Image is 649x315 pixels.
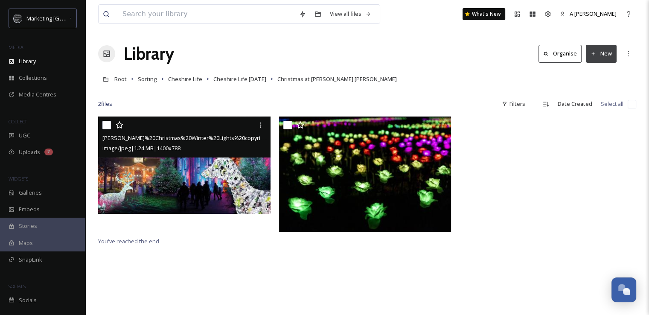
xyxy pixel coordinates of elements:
[19,256,42,264] span: SnapLink
[168,74,202,84] a: Cheshire Life
[9,283,26,289] span: SOCIALS
[277,74,397,84] a: Christmas at [PERSON_NAME] [PERSON_NAME]
[168,75,202,83] span: Cheshire Life
[19,148,40,156] span: Uploads
[98,237,159,245] span: You've reached the end
[98,100,112,108] span: 2 file s
[19,57,36,65] span: Library
[213,74,266,84] a: Cheshire Life [DATE]
[9,118,27,125] span: COLLECT
[553,96,597,112] div: Date Created
[498,96,530,112] div: Filters
[44,149,53,155] div: 7
[570,10,617,17] span: A [PERSON_NAME]
[98,117,271,213] img: Dunham%20Christmas%20Winter%20Lights%20copyright%20National%20Trust%20-%20Richard%20Haughton.jpg
[556,6,621,22] a: A [PERSON_NAME]
[102,144,180,152] span: image/jpeg | 1.24 MB | 1400 x 788
[26,14,108,22] span: Marketing [GEOGRAPHIC_DATA]
[279,117,451,232] img: Dunham%20Massey%20Illuminated%20Roses%20@SonyMusic.jpg
[19,90,56,99] span: Media Centres
[213,75,266,83] span: Cheshire Life [DATE]
[538,45,582,62] button: Organise
[611,277,636,302] button: Open Chat
[19,189,42,197] span: Galleries
[138,74,157,84] a: Sorting
[114,75,127,83] span: Root
[102,134,411,142] span: [PERSON_NAME]%20Christmas%20Winter%20Lights%20copyright%20National%20Trust%20-%20Richard%20Haught...
[19,205,40,213] span: Embeds
[586,45,617,62] button: New
[19,239,33,247] span: Maps
[326,6,375,22] a: View all files
[114,74,127,84] a: Root
[118,5,295,23] input: Search your library
[19,296,37,304] span: Socials
[19,222,37,230] span: Stories
[19,74,47,82] span: Collections
[14,14,22,23] img: MC-Logo-01.svg
[19,131,30,140] span: UGC
[277,75,397,83] span: Christmas at [PERSON_NAME] [PERSON_NAME]
[138,75,157,83] span: Sorting
[601,100,623,108] span: Select all
[9,175,28,182] span: WIDGETS
[9,44,23,50] span: MEDIA
[463,8,505,20] a: What's New
[124,41,174,67] a: Library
